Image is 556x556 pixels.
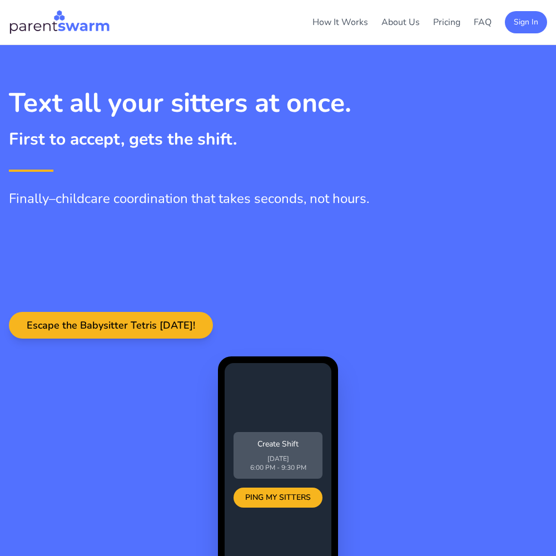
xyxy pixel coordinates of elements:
img: Parentswarm Logo [9,9,110,36]
p: [DATE] [240,454,316,463]
a: Sign In [505,16,547,28]
button: Sign In [505,11,547,33]
a: About Us [381,16,420,28]
p: 6:00 PM - 9:30 PM [240,463,316,472]
a: Escape the Babysitter Tetris [DATE]! [9,320,213,332]
button: Escape the Babysitter Tetris [DATE]! [9,312,213,339]
a: FAQ [474,16,492,28]
a: How It Works [312,16,368,28]
div: PING MY SITTERS [234,488,322,508]
p: Create Shift [240,439,316,450]
a: Pricing [433,16,460,28]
